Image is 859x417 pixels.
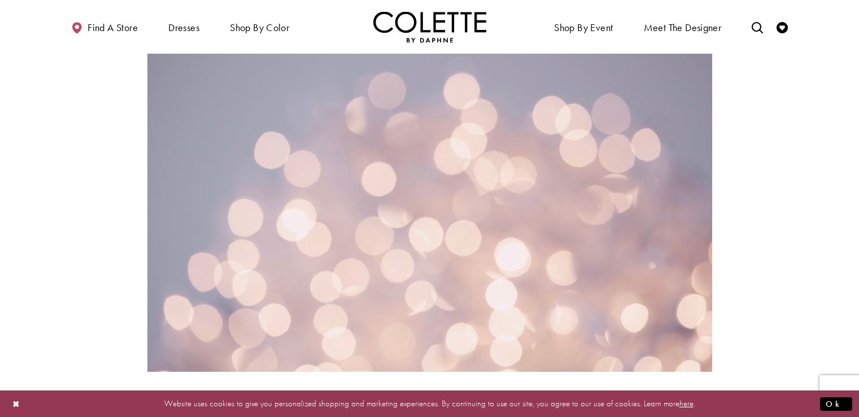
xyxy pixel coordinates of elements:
[373,11,486,42] a: Visit Home Page
[373,11,486,42] img: Colette by Daphne
[641,11,725,42] a: Meet the designer
[551,11,616,42] span: Shop By Event
[88,22,138,33] span: Find a store
[749,11,766,42] a: Toggle search
[168,22,199,33] span: Dresses
[165,11,202,42] span: Dresses
[230,22,289,33] span: Shop by color
[81,396,778,411] p: Website uses cookies to give you personalized shopping and marketing experiences. By continuing t...
[679,398,694,409] a: here
[554,22,613,33] span: Shop By Event
[7,394,26,414] button: Close Dialog
[820,397,852,411] button: Submit Dialog
[68,11,141,42] a: Find a store
[644,22,722,33] span: Meet the designer
[227,11,292,42] span: Shop by color
[774,11,791,42] a: Check Wishlist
